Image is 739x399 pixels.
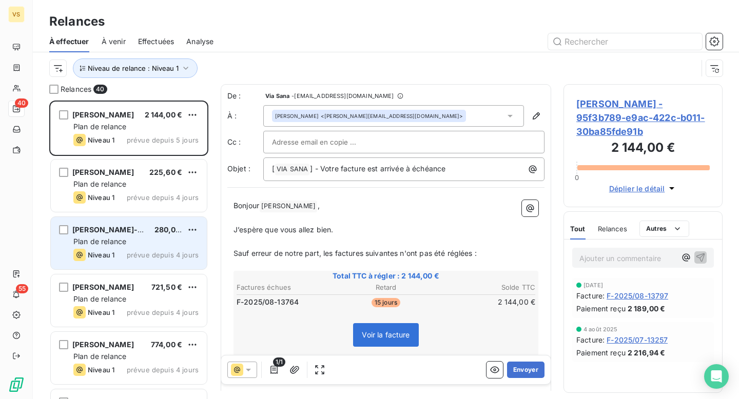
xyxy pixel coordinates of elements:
span: De : [227,91,263,101]
div: Open Intercom Messenger [704,364,729,389]
span: J’espère que vous allez bien. [234,225,333,234]
button: Autres [639,221,689,237]
th: Retard [336,282,435,293]
span: [PERSON_NAME] [72,168,134,176]
span: VIA SANA [275,164,309,175]
img: Logo LeanPay [8,376,25,393]
span: ] - Votre facture est arrivée à échéance [310,164,445,173]
span: Plan de relance [73,352,126,361]
th: Solde TTC [437,282,536,293]
span: Effectuées [138,36,174,47]
input: Rechercher [548,33,702,50]
span: Total TTC à régler : 2 144,00 € [235,271,537,281]
label: Cc : [227,137,263,147]
span: Paiement reçu [576,347,626,358]
button: Envoyer [507,362,544,378]
span: Tout [570,225,586,233]
span: 40 [15,98,28,108]
div: grid [49,101,208,399]
span: Plan de relance [73,179,126,188]
span: Plan de relance [73,122,126,131]
td: 2 144,00 € [437,296,536,308]
span: 2 189,00 € [628,303,666,314]
span: - [EMAIL_ADDRESS][DOMAIN_NAME] [291,93,394,99]
span: Niveau 1 [88,366,114,374]
span: Bonjour [234,201,259,210]
span: F-2025/08-13797 [607,290,668,301]
span: prévue depuis 5 jours [127,136,199,144]
span: 2 144,00 € [145,110,183,119]
button: Niveau de relance : Niveau 1 [73,58,198,78]
span: 225,60 € [149,168,182,176]
span: 2 216,94 € [628,347,666,358]
span: 280,00 € [154,225,187,234]
span: [PERSON_NAME] [72,283,134,291]
span: Facture : [576,334,605,345]
span: Relances [61,84,91,94]
span: 15 jours [372,298,400,307]
th: Factures échues [236,282,335,293]
span: [PERSON_NAME]-Gibod [72,225,160,234]
span: À venir [102,36,126,47]
h3: Relances [49,12,105,31]
span: 1/1 [273,357,285,367]
span: prévue depuis 4 jours [127,251,199,259]
span: prévue depuis 4 jours [127,308,199,316]
span: Niveau 1 [88,308,114,316]
span: prévue depuis 4 jours [127,366,199,374]
span: 55 [16,284,28,293]
div: VS [8,6,25,23]
span: Plan de relance [73,237,126,246]
span: [DATE] [584,282,603,288]
span: [PERSON_NAME] [72,340,134,349]
h3: 2 144,00 € [576,138,710,159]
span: 0 [575,173,579,182]
span: [PERSON_NAME] - 95f3b789-e9ac-422c-b011-30ba85fde91b [576,97,710,138]
span: 40 [93,85,107,94]
span: Facture : [576,290,605,301]
span: Niveau de relance : Niveau 1 [88,64,179,72]
label: À : [227,111,263,121]
span: Relances [598,225,627,233]
span: Niveau 1 [88,193,114,202]
span: [ [272,164,275,173]
span: 4 août 2025 [584,326,618,332]
span: 774,00 € [151,340,182,349]
span: À effectuer [49,36,89,47]
input: Adresse email en copie ... [272,134,382,150]
span: prévue depuis 4 jours [127,193,199,202]
span: Plan de relance [73,294,126,303]
span: Objet : [227,164,250,173]
span: Niveau 1 [88,136,114,144]
span: [PERSON_NAME] [260,201,317,212]
span: , [318,201,320,210]
div: <[PERSON_NAME][EMAIL_ADDRESS][DOMAIN_NAME]> [275,112,463,119]
button: Déplier le détail [606,183,680,194]
span: Niveau 1 [88,251,114,259]
span: F-2025/08-13764 [237,297,299,307]
span: [PERSON_NAME] [275,112,319,119]
span: Déplier le détail [609,183,665,194]
span: Analyse [186,36,213,47]
span: 721,50 € [151,283,182,291]
span: Paiement reçu [576,303,626,314]
span: [PERSON_NAME] [72,110,134,119]
span: Via Sana [265,93,289,99]
span: F-2025/07-13257 [607,334,668,345]
span: Voir la facture [362,330,410,339]
span: Sauf erreur de notre part, les factures suivantes n'ont pas été réglées : [234,249,477,257]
